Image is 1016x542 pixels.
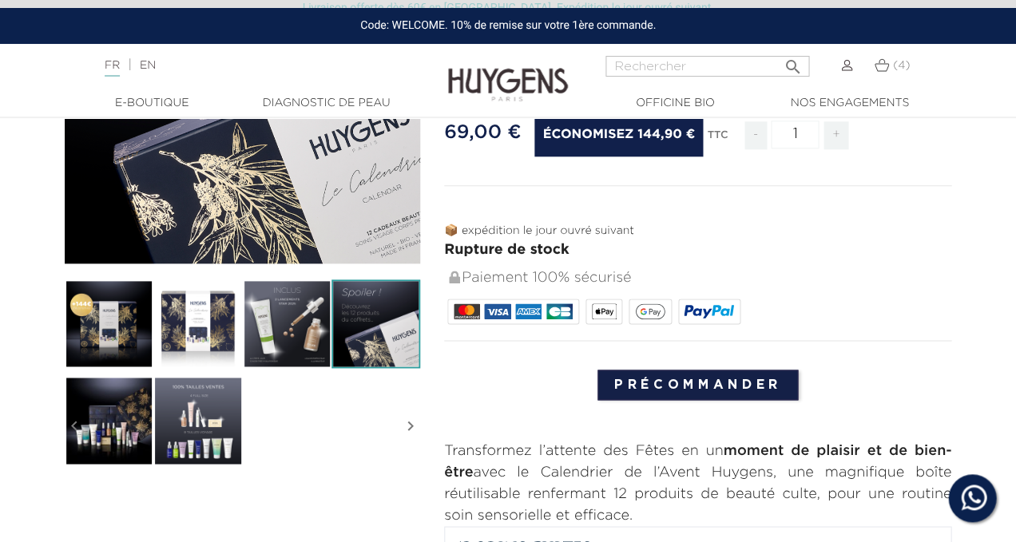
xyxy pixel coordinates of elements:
div: TTC [707,118,728,161]
img: Le Calendrier de L'Avent [65,279,153,368]
div: | [97,56,411,75]
i:  [784,53,803,72]
i:  [65,386,84,465]
a: EN [140,60,156,71]
button:  [779,51,808,73]
span: + [824,121,849,149]
img: apple_pay [592,303,617,319]
img: MASTERCARD [454,303,480,319]
a: Officine Bio [595,95,755,112]
img: Huygens [448,42,568,104]
img: AMEX [515,303,542,319]
div: Paiement 100% sécurisé [447,261,951,295]
img: CB_NATIONALE [546,303,573,319]
a: FR [105,60,120,77]
span: 69,00 € [444,123,521,142]
img: Paiement 100% sécurisé [449,271,460,283]
a: Nos engagements [769,95,929,112]
i:  [401,386,420,465]
p: 📦 expédition le jour ouvré suivant [444,223,951,239]
img: VISA [484,303,510,319]
a: Diagnostic de peau [246,95,406,112]
span: Rupture de stock [444,243,569,257]
a: (4) [874,59,910,72]
span: Économisez 144,90 € [534,113,702,156]
img: google_pay [635,303,665,319]
input: Quantité [771,121,819,148]
a: E-Boutique [72,95,232,112]
p: Transformez l’attente des Fêtes en un avec le Calendrier de l’Avent Huygens, une magnifique boîte... [444,440,951,526]
input: Précommander [597,370,799,400]
span: - [744,121,767,149]
input: Rechercher [605,56,809,77]
span: (4) [893,60,910,71]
